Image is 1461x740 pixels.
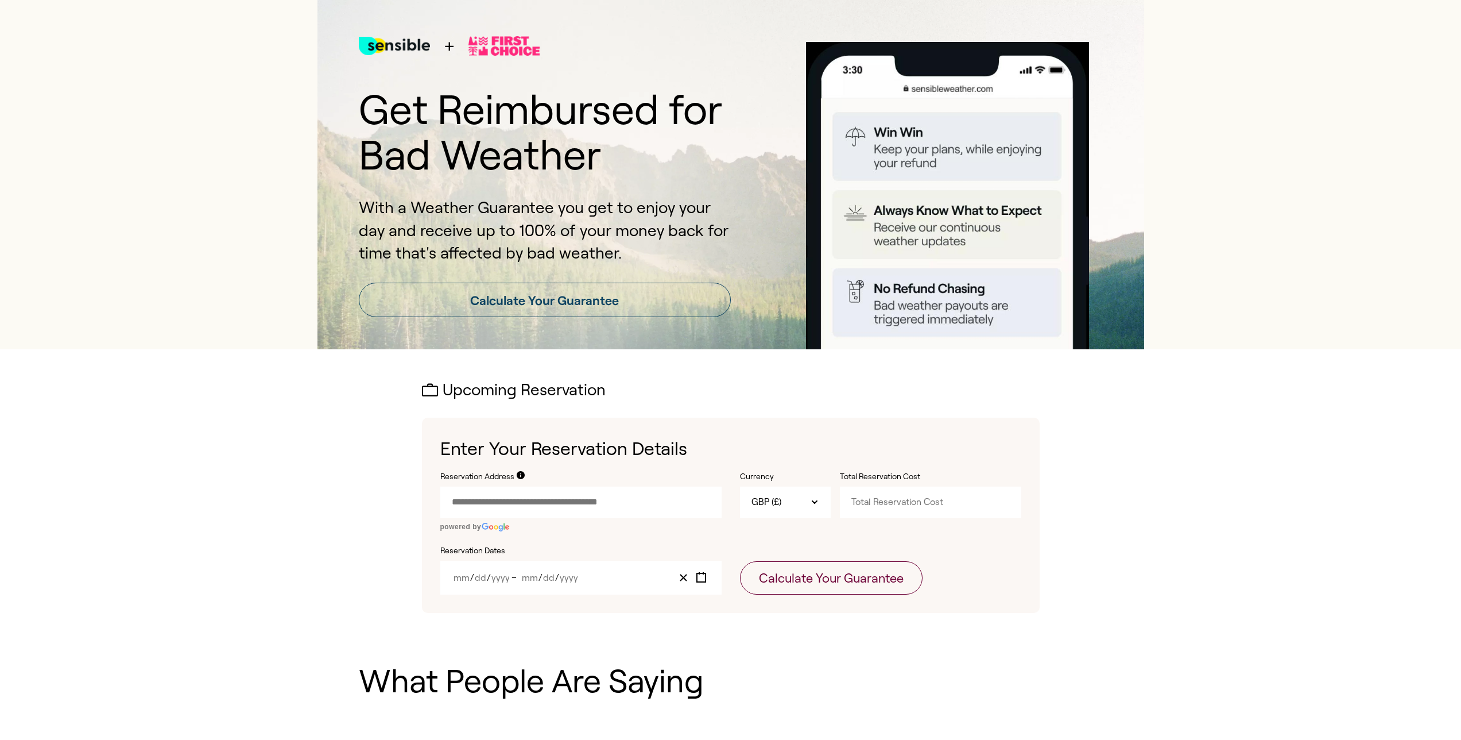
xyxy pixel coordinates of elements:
button: Toggle calendar [692,570,710,585]
p: With a Weather Guarantee you get to enjoy your day and receive up to 100% of your money back for ... [359,196,731,264]
label: Reservation Address [440,471,514,483]
button: Clear value [675,570,692,585]
label: Currency [740,471,831,483]
h2: Upcoming Reservation [422,381,1040,399]
input: Day [474,573,487,583]
input: Month [453,573,470,583]
span: powered by [440,523,482,531]
img: test for bg [359,23,430,69]
input: Day [542,573,555,583]
input: Year [491,573,510,583]
span: GBP (£) [751,496,781,508]
span: / [555,573,559,583]
h1: Get Reimbursed for Bad Weather [359,87,731,178]
h1: Enter Your Reservation Details [440,436,1021,462]
span: / [470,573,474,583]
button: Calculate Your Guarantee [740,561,923,595]
label: Total Reservation Cost [840,471,955,483]
img: Google logo [481,523,510,531]
span: / [538,573,542,583]
a: Calculate Your Guarantee [359,283,731,317]
img: Product box [793,42,1103,349]
input: Month [521,573,538,583]
input: Total Reservation Cost [840,487,1021,518]
label: Reservation Dates [440,545,722,557]
input: Year [559,573,578,583]
span: / [487,573,491,583]
h1: What People Are Saying [359,664,1103,699]
span: – [511,573,520,583]
span: + [444,33,455,59]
